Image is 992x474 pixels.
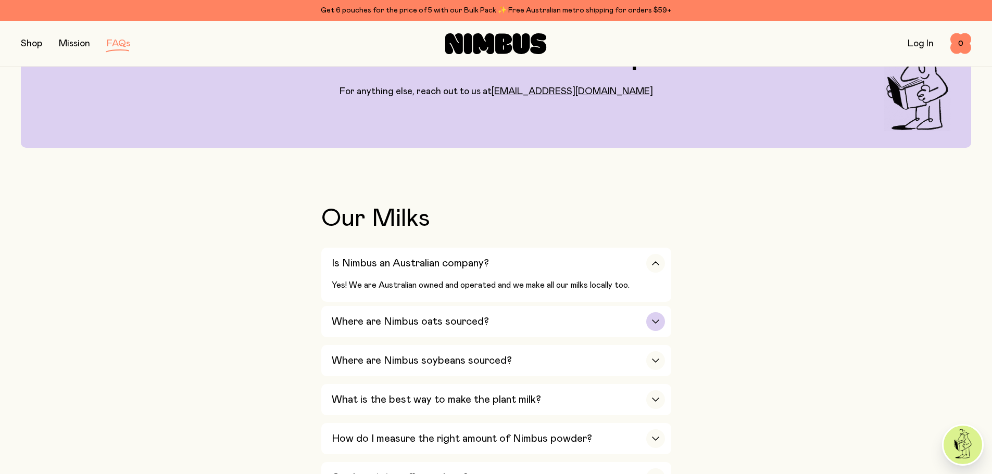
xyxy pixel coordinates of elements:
[332,315,489,328] h3: Where are Nimbus oats sourced?
[332,354,512,367] h3: Where are Nimbus soybeans sourced?
[332,432,592,445] h3: How do I measure the right amount of Nimbus powder?
[908,39,934,48] a: Log In
[107,39,130,48] a: FAQs
[332,393,541,406] h3: What is the best way to make the plant milk?
[492,87,653,96] a: [EMAIL_ADDRESS][DOMAIN_NAME]
[21,4,971,17] div: Get 6 pouches for the price of 5 with our Bulk Pack ✨ Free Australian metro shipping for orders $59+
[321,345,671,376] button: Where are Nimbus soybeans sourced?
[321,306,671,337] button: Where are Nimbus oats sourced?
[321,206,671,231] h2: Our Milks
[340,85,653,98] p: For anything else, reach out to us at
[321,248,671,302] button: Is Nimbus an Australian company?Yes! We are Australian owned and operated and we make all our mil...
[59,39,90,48] a: Mission
[332,279,665,291] p: Yes! We are Australian owned and operated and we make all our milks locally too.
[950,33,971,54] button: 0
[944,426,982,464] img: agent
[332,257,489,270] h3: Is Nimbus an Australian company?
[321,423,671,454] button: How do I measure the right amount of Nimbus powder?
[321,384,671,415] button: What is the best way to make the plant milk?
